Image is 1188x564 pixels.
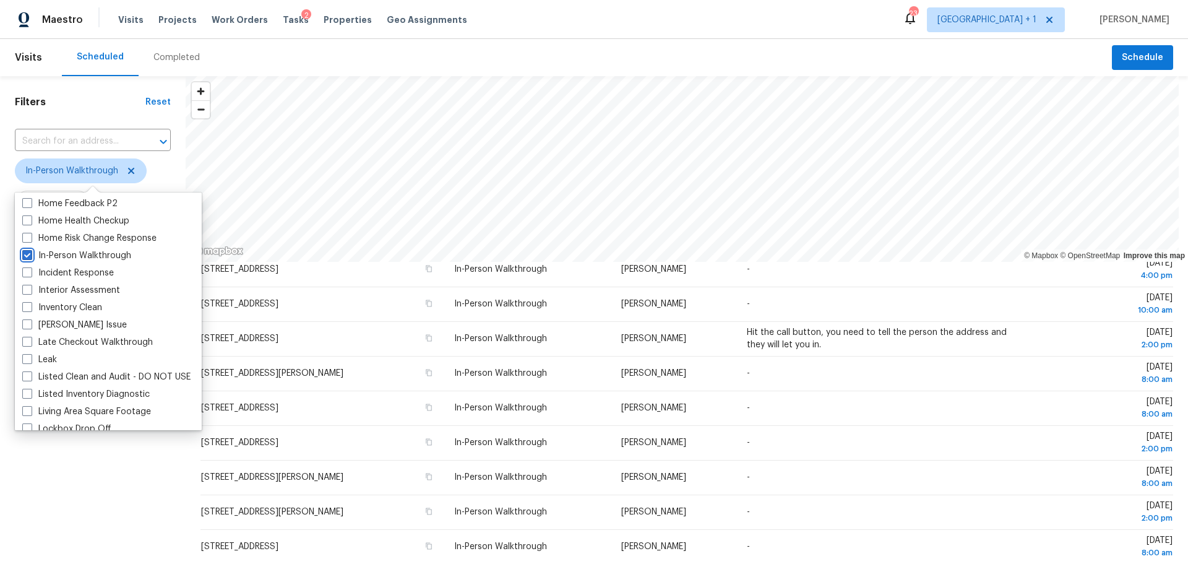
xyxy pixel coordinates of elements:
[22,354,57,366] label: Leak
[1039,501,1173,524] span: [DATE]
[621,542,686,551] span: [PERSON_NAME]
[747,473,750,482] span: -
[1039,477,1173,490] div: 8:00 am
[301,9,311,22] div: 2
[454,300,547,308] span: In-Person Walkthrough
[15,96,145,108] h1: Filters
[1095,14,1169,26] span: [PERSON_NAME]
[423,540,434,552] button: Copy Address
[423,471,434,482] button: Copy Address
[621,300,686,308] span: [PERSON_NAME]
[621,508,686,516] span: [PERSON_NAME]
[747,265,750,274] span: -
[192,101,210,118] span: Zoom out
[423,263,434,274] button: Copy Address
[201,369,343,378] span: [STREET_ADDRESS][PERSON_NAME]
[621,369,686,378] span: [PERSON_NAME]
[621,438,686,447] span: [PERSON_NAME]
[15,44,42,71] span: Visits
[155,133,172,150] button: Open
[1039,269,1173,282] div: 4:00 pm
[1039,373,1173,386] div: 8:00 am
[909,7,918,20] div: 23
[201,265,278,274] span: [STREET_ADDRESS]
[423,402,434,413] button: Copy Address
[1039,443,1173,455] div: 2:00 pm
[1039,408,1173,420] div: 8:00 am
[1039,467,1173,490] span: [DATE]
[201,542,278,551] span: [STREET_ADDRESS]
[192,100,210,118] button: Zoom out
[22,249,131,262] label: In-Person Walkthrough
[283,15,309,24] span: Tasks
[454,542,547,551] span: In-Person Walkthrough
[22,336,153,349] label: Late Checkout Walkthrough
[1122,50,1163,66] span: Schedule
[1039,363,1173,386] span: [DATE]
[118,14,144,26] span: Visits
[454,369,547,378] span: In-Person Walkthrough
[621,473,686,482] span: [PERSON_NAME]
[454,473,547,482] span: In-Person Walkthrough
[201,473,343,482] span: [STREET_ADDRESS][PERSON_NAME]
[158,14,197,26] span: Projects
[192,82,210,100] button: Zoom in
[22,423,111,435] label: Lockbox Drop Off
[22,406,151,418] label: Living Area Square Footage
[153,51,200,64] div: Completed
[22,232,157,245] label: Home Risk Change Response
[201,300,278,308] span: [STREET_ADDRESS]
[22,215,129,227] label: Home Health Checkup
[454,334,547,343] span: In-Person Walkthrough
[747,404,750,412] span: -
[22,197,118,210] label: Home Feedback P2
[189,244,244,258] a: Mapbox homepage
[747,300,750,308] span: -
[1039,328,1173,351] span: [DATE]
[201,438,278,447] span: [STREET_ADDRESS]
[1060,251,1120,260] a: OpenStreetMap
[212,14,268,26] span: Work Orders
[22,302,102,314] label: Inventory Clean
[423,332,434,344] button: Copy Address
[186,76,1179,262] canvas: Map
[77,51,124,63] div: Scheduled
[1039,304,1173,316] div: 10:00 am
[22,319,127,331] label: [PERSON_NAME] Issue
[25,165,118,177] span: In-Person Walkthrough
[747,369,750,378] span: -
[22,388,150,401] label: Listed Inventory Diagnostic
[454,438,547,447] span: In-Person Walkthrough
[454,508,547,516] span: In-Person Walkthrough
[423,298,434,309] button: Copy Address
[454,404,547,412] span: In-Person Walkthrough
[201,334,278,343] span: [STREET_ADDRESS]
[621,334,686,343] span: [PERSON_NAME]
[42,14,83,26] span: Maestro
[1039,397,1173,420] span: [DATE]
[621,265,686,274] span: [PERSON_NAME]
[1124,251,1185,260] a: Improve this map
[1112,45,1173,71] button: Schedule
[201,508,343,516] span: [STREET_ADDRESS][PERSON_NAME]
[22,371,191,383] label: Listed Clean and Audit - DO NOT USE
[454,265,547,274] span: In-Person Walkthrough
[22,284,120,297] label: Interior Assessment
[324,14,372,26] span: Properties
[423,506,434,517] button: Copy Address
[621,404,686,412] span: [PERSON_NAME]
[423,436,434,448] button: Copy Address
[15,132,136,151] input: Search for an address...
[387,14,467,26] span: Geo Assignments
[1039,259,1173,282] span: [DATE]
[145,96,171,108] div: Reset
[1039,512,1173,524] div: 2:00 pm
[747,328,1007,349] span: Hit the call button, you need to tell the person the address and they will let you in.
[1039,339,1173,351] div: 2:00 pm
[1039,293,1173,316] span: [DATE]
[1024,251,1058,260] a: Mapbox
[1039,432,1173,455] span: [DATE]
[937,14,1036,26] span: [GEOGRAPHIC_DATA] + 1
[747,542,750,551] span: -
